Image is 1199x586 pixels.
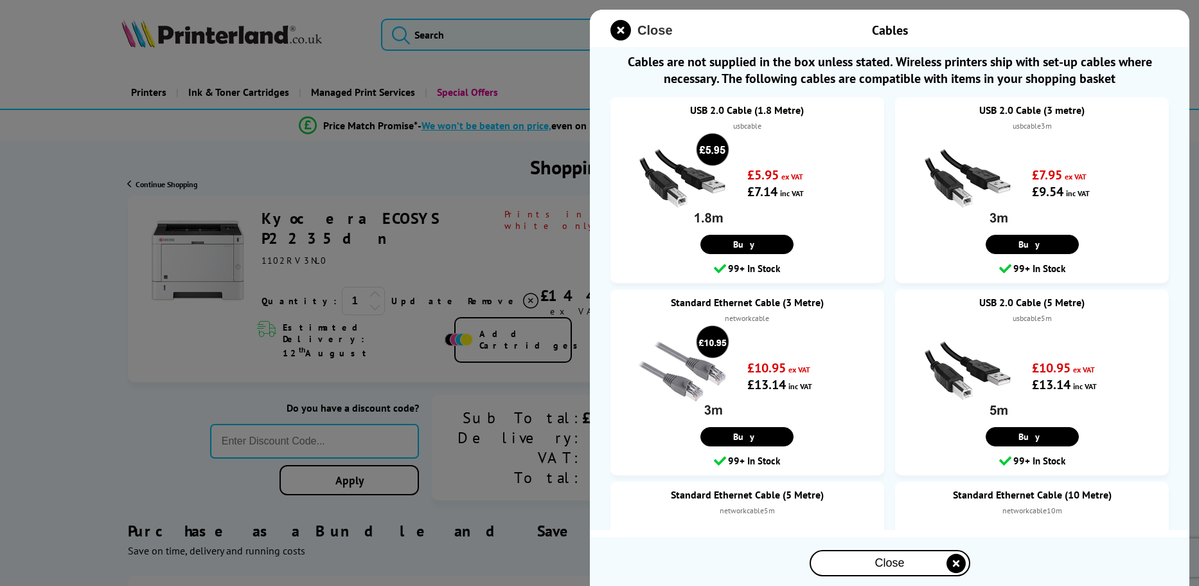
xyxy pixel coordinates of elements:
[1073,365,1095,374] span: ex VAT
[623,504,871,517] div: networkcable5m
[623,296,871,309] a: Standard Ethernet Cable (3 Metre)
[908,104,1156,116] a: USB 2.0 Cable (3 metre)
[623,312,871,325] div: networkcable
[1013,453,1065,470] span: 99+ In Stock
[728,261,780,277] span: 99+ In Stock
[700,427,794,446] a: Buy
[1032,360,1070,376] strong: £10.95
[634,133,730,229] img: USB 2.0 Cable (1.8 Metre)
[747,360,786,376] strong: £10.95
[747,167,779,183] strong: £5.95
[788,381,812,391] span: inc VAT
[700,235,794,254] a: Buy
[747,376,786,393] strong: £13.14
[919,325,1015,421] img: USB 2.0 Cable (5 Metre)
[1066,188,1090,198] span: inc VAT
[637,23,672,38] span: Close
[747,183,777,200] strong: £7.14
[1065,172,1087,181] span: ex VAT
[623,104,871,116] a: USB 2.0 Cable (1.8 Metre)
[623,120,871,133] div: usbcable
[780,188,804,198] span: inc VAT
[728,453,780,470] span: 99+ In Stock
[1073,381,1097,391] span: inc VAT
[810,550,970,576] button: close modal
[1032,376,1070,393] strong: £13.14
[875,556,904,570] span: Close
[908,488,1156,501] a: Standard Ethernet Cable (10 Metre)
[781,172,803,181] span: ex VAT
[634,325,730,421] img: Standard Ethernet Cable (3 Metre)
[722,22,1057,39] div: Cables
[986,235,1079,254] a: Buy
[788,365,810,374] span: ex VAT
[1032,183,1063,200] strong: £9.54
[908,296,1156,309] a: USB 2.0 Cable (5 Metre)
[986,427,1079,446] a: Buy
[1032,167,1062,183] strong: £7.95
[908,120,1156,133] div: usbcable3m
[610,20,672,41] button: close modal
[623,488,871,501] a: Standard Ethernet Cable (5 Metre)
[1013,261,1065,277] span: 99+ In Stock
[908,312,1156,325] div: usbcable5m
[919,133,1015,229] img: USB 2.0 Cable (3 metre)
[908,504,1156,517] div: networkcable10m
[610,53,1169,87] span: Cables are not supplied in the box unless stated. Wireless printers ship with set-up cables where...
